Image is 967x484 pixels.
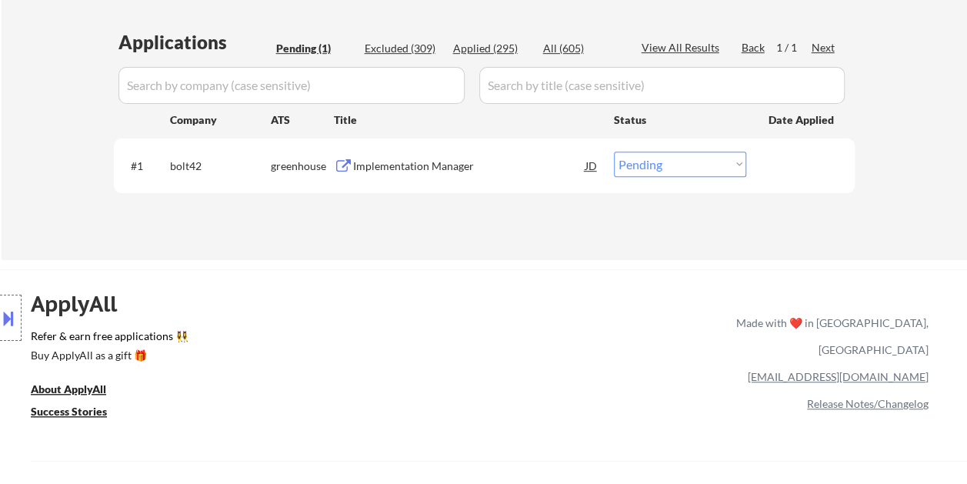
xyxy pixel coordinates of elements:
div: Back [742,40,766,55]
div: Applied (295) [453,41,530,56]
div: Date Applied [769,112,836,128]
div: All (605) [543,41,620,56]
input: Search by company (case sensitive) [118,67,465,104]
a: Release Notes/Changelog [807,397,929,410]
div: 1 / 1 [776,40,812,55]
div: Implementation Manager [353,159,585,174]
a: [EMAIL_ADDRESS][DOMAIN_NAME] [748,370,929,383]
input: Search by title (case sensitive) [479,67,845,104]
div: Excluded (309) [365,41,442,56]
div: greenhouse [271,159,334,174]
div: Made with ❤️ in [GEOGRAPHIC_DATA], [GEOGRAPHIC_DATA] [730,309,929,363]
div: Applications [118,33,271,52]
div: ATS [271,112,334,128]
div: Pending (1) [276,41,353,56]
div: Status [614,105,746,133]
div: View All Results [642,40,724,55]
div: Next [812,40,836,55]
div: JD [584,152,599,179]
div: Title [334,112,599,128]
